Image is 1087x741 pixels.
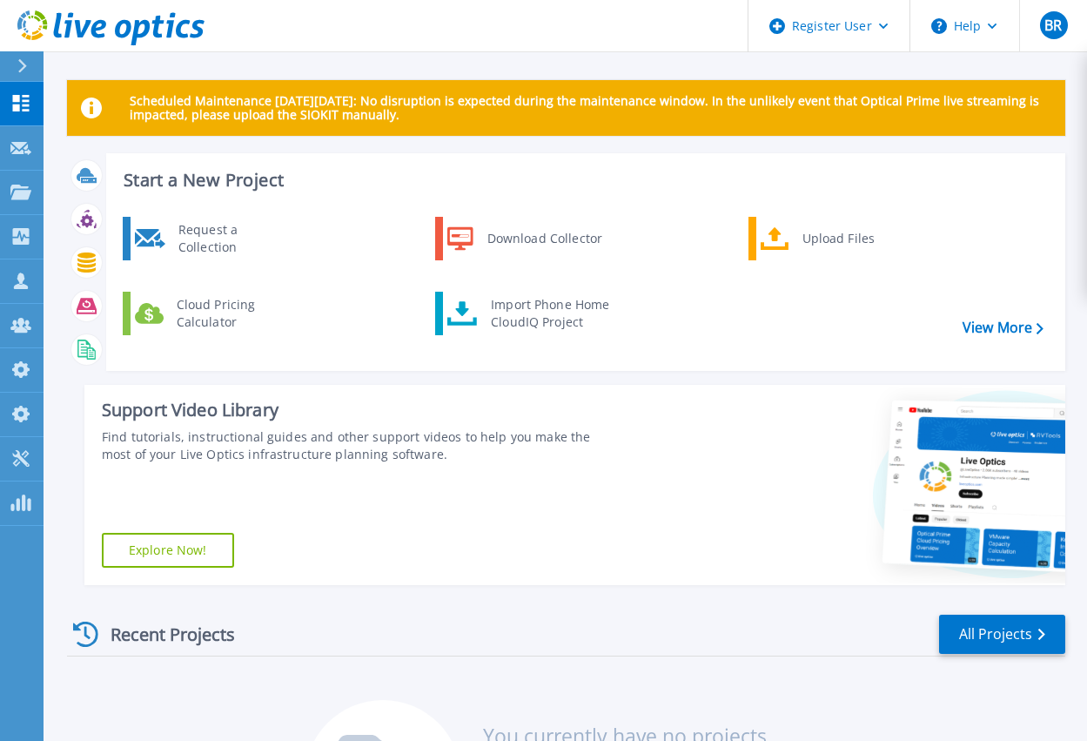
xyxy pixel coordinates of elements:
div: Cloud Pricing Calculator [168,296,297,331]
div: Import Phone Home CloudIQ Project [482,296,618,331]
div: Upload Files [794,221,923,256]
a: Upload Files [748,217,927,260]
div: Download Collector [479,221,610,256]
p: Scheduled Maintenance [DATE][DATE]: No disruption is expected during the maintenance window. In t... [130,94,1051,122]
a: Cloud Pricing Calculator [123,292,301,335]
a: All Projects [939,615,1065,654]
a: Request a Collection [123,217,301,260]
span: BR [1044,18,1062,32]
div: Support Video Library [102,399,611,421]
div: Find tutorials, instructional guides and other support videos to help you make the most of your L... [102,428,611,463]
div: Request a Collection [170,221,297,256]
a: Explore Now! [102,533,234,568]
h3: Start a New Project [124,171,1043,190]
a: Download Collector [435,217,614,260]
div: Recent Projects [67,613,258,656]
a: View More [963,320,1043,336]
